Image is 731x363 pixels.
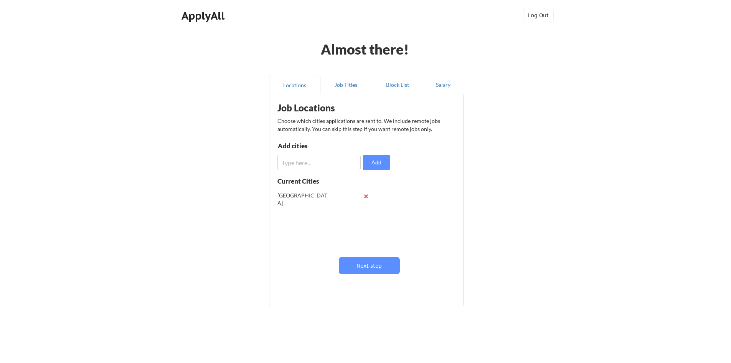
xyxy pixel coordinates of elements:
button: Locations [269,76,320,94]
div: ApplyAll [182,9,227,22]
button: Log Out [523,8,554,23]
div: Add cities [278,143,357,149]
div: [GEOGRAPHIC_DATA] [277,192,328,207]
button: Salary [423,76,464,94]
button: Add [363,155,390,170]
input: Type here... [277,155,361,170]
div: Almost there! [312,42,419,56]
div: Choose which cities applications are sent to. We include remote jobs automatically. You can skip ... [277,117,454,133]
button: Job Titles [320,76,372,94]
div: Job Locations [277,103,374,113]
button: Block List [372,76,423,94]
div: Current Cities [277,178,336,184]
button: Next step [339,257,400,274]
